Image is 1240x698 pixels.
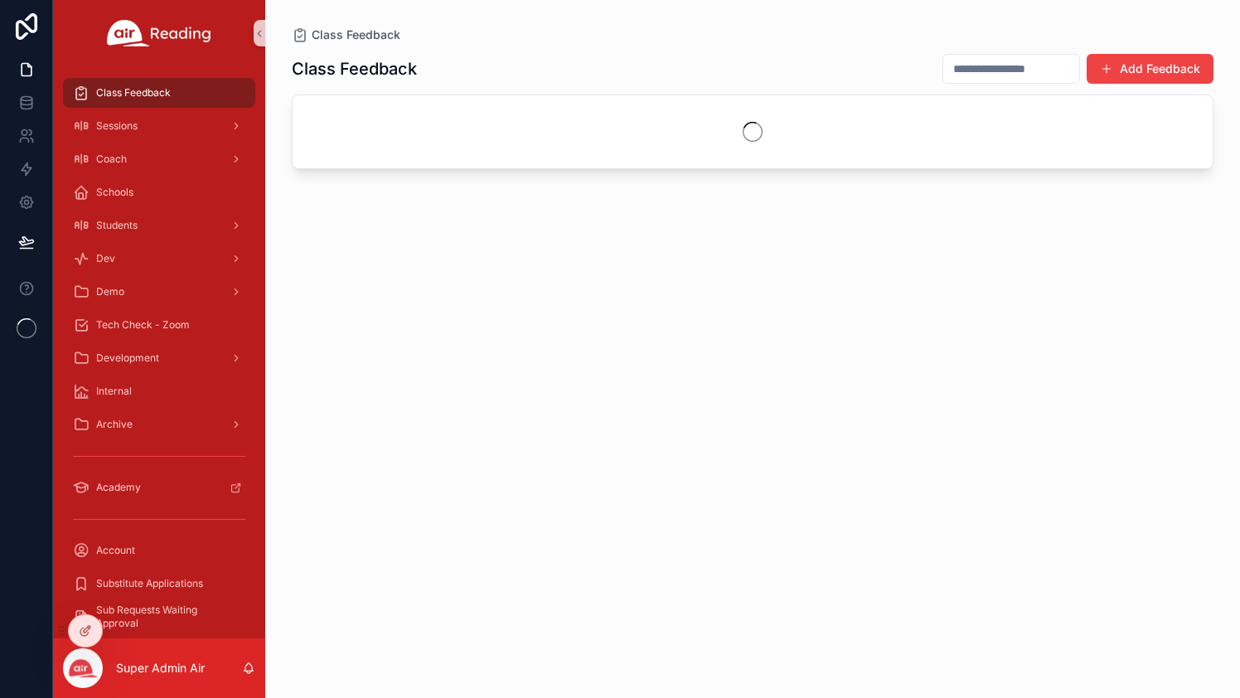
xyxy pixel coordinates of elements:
a: Sub Requests Waiting Approval [63,602,255,632]
span: Development [96,351,159,365]
span: Students [96,219,138,232]
a: Class Feedback [63,78,255,108]
span: Account [96,544,135,557]
a: Schools [63,177,255,207]
a: Development [63,343,255,373]
a: Archive [63,410,255,439]
h1: Class Feedback [292,57,417,80]
span: Sessions [96,119,138,133]
a: Class Feedback [292,27,400,43]
span: Substitute Applications [96,577,203,590]
span: Dev [96,252,115,265]
span: Coach [96,153,127,166]
a: Coach [63,144,255,174]
a: Dev [63,244,255,274]
span: Archive [96,418,133,431]
img: App logo [107,20,211,46]
a: Students [63,211,255,240]
a: Sessions [63,111,255,141]
button: Add Feedback [1087,54,1213,84]
span: Tech Check - Zoom [96,318,190,332]
a: Substitute Applications [63,569,255,599]
span: Demo [96,285,124,298]
span: Sub Requests Waiting Approval [96,603,239,630]
a: Internal [63,376,255,406]
span: Academy [96,481,141,494]
span: Class Feedback [96,86,171,99]
a: Tech Check - Zoom [63,310,255,340]
p: Super Admin Air [116,660,205,676]
a: Demo [63,277,255,307]
span: Class Feedback [312,27,400,43]
span: Schools [96,186,133,199]
a: Account [63,536,255,565]
a: Academy [63,473,255,502]
div: scrollable content [53,66,265,638]
span: Internal [96,385,132,398]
